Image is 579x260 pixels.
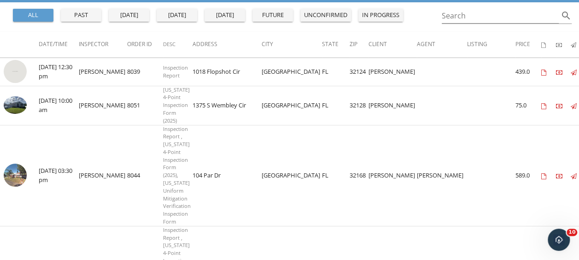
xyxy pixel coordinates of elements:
[350,86,368,125] td: 32128
[39,40,68,48] span: Date/Time
[417,125,467,226] td: [PERSON_NAME]
[304,11,347,20] div: unconfirmed
[4,96,27,114] img: 9419961%2Freports%2F4540f153-9a19-447c-861e-4caf2a2aa8ac%2Fcover_photos%2F7pH9zrJDdhoUPDaKmHx8%2F...
[322,58,350,86] td: FL
[109,9,149,22] button: [DATE]
[358,9,403,22] button: in progress
[160,11,193,20] div: [DATE]
[515,86,541,125] td: 75.0
[567,229,577,236] span: 10
[515,32,541,58] th: Price: Not sorted.
[39,32,79,58] th: Date/Time: Not sorted.
[193,125,262,226] td: 104 Par Dr
[515,58,541,86] td: 439.0
[79,32,127,58] th: Inspector: Not sorted.
[467,32,515,58] th: Listing: Not sorted.
[442,8,559,24] input: Search
[39,58,79,86] td: [DATE] 12:30 pm
[322,125,350,226] td: FL
[262,58,322,86] td: [GEOGRAPHIC_DATA]
[127,32,163,58] th: Order ID: Not sorted.
[61,9,101,22] button: past
[350,125,368,226] td: 32168
[157,9,197,22] button: [DATE]
[368,125,417,226] td: [PERSON_NAME]
[193,58,262,86] td: 1018 Flopshot Cir
[350,32,368,58] th: Zip: Not sorted.
[163,32,193,58] th: Desc: Not sorted.
[322,86,350,125] td: FL
[193,32,262,58] th: Address: Not sorted.
[256,11,289,20] div: future
[368,32,417,58] th: Client: Not sorted.
[127,40,152,48] span: Order ID
[79,40,108,48] span: Inspector
[262,32,322,58] th: City: Not sorted.
[17,11,50,20] div: all
[322,32,350,58] th: State: Not sorted.
[252,9,293,22] button: future
[39,125,79,226] td: [DATE] 03:30 pm
[127,86,163,125] td: 8051
[350,40,357,48] span: Zip
[417,32,467,58] th: Agent: Not sorted.
[556,32,571,58] th: Paid: Not sorted.
[193,40,217,48] span: Address
[262,86,322,125] td: [GEOGRAPHIC_DATA]
[350,58,368,86] td: 32124
[163,64,188,79] span: Inspection Report
[127,58,163,86] td: 8039
[262,125,322,226] td: [GEOGRAPHIC_DATA]
[127,125,163,226] td: 8044
[561,10,572,21] i: search
[300,9,351,22] button: unconfirmed
[4,60,27,83] img: streetview
[362,11,399,20] div: in progress
[541,32,556,58] th: Agreements signed: Not sorted.
[515,40,530,48] span: Price
[64,11,98,20] div: past
[368,58,417,86] td: [PERSON_NAME]
[322,40,339,48] span: State
[417,40,435,48] span: Agent
[4,164,27,187] img: streetview
[548,229,570,251] iframe: Intercom live chat
[515,125,541,226] td: 589.0
[368,86,417,125] td: [PERSON_NAME]
[163,86,190,124] span: [US_STATE] 4-Point Inspection Form (2025)
[13,9,53,22] button: all
[262,40,273,48] span: City
[79,125,127,226] td: [PERSON_NAME]
[79,86,127,125] td: [PERSON_NAME]
[205,9,245,22] button: [DATE]
[39,86,79,125] td: [DATE] 10:00 am
[163,41,175,47] span: Desc
[193,86,262,125] td: 1375 S Wembley Cir
[368,40,387,48] span: Client
[163,125,191,225] span: Inspection Report , [US_STATE] 4-Point Inspection Form (2025), [US_STATE] Uniform Mitigation Veri...
[112,11,146,20] div: [DATE]
[208,11,241,20] div: [DATE]
[79,58,127,86] td: [PERSON_NAME]
[467,40,487,48] span: Listing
